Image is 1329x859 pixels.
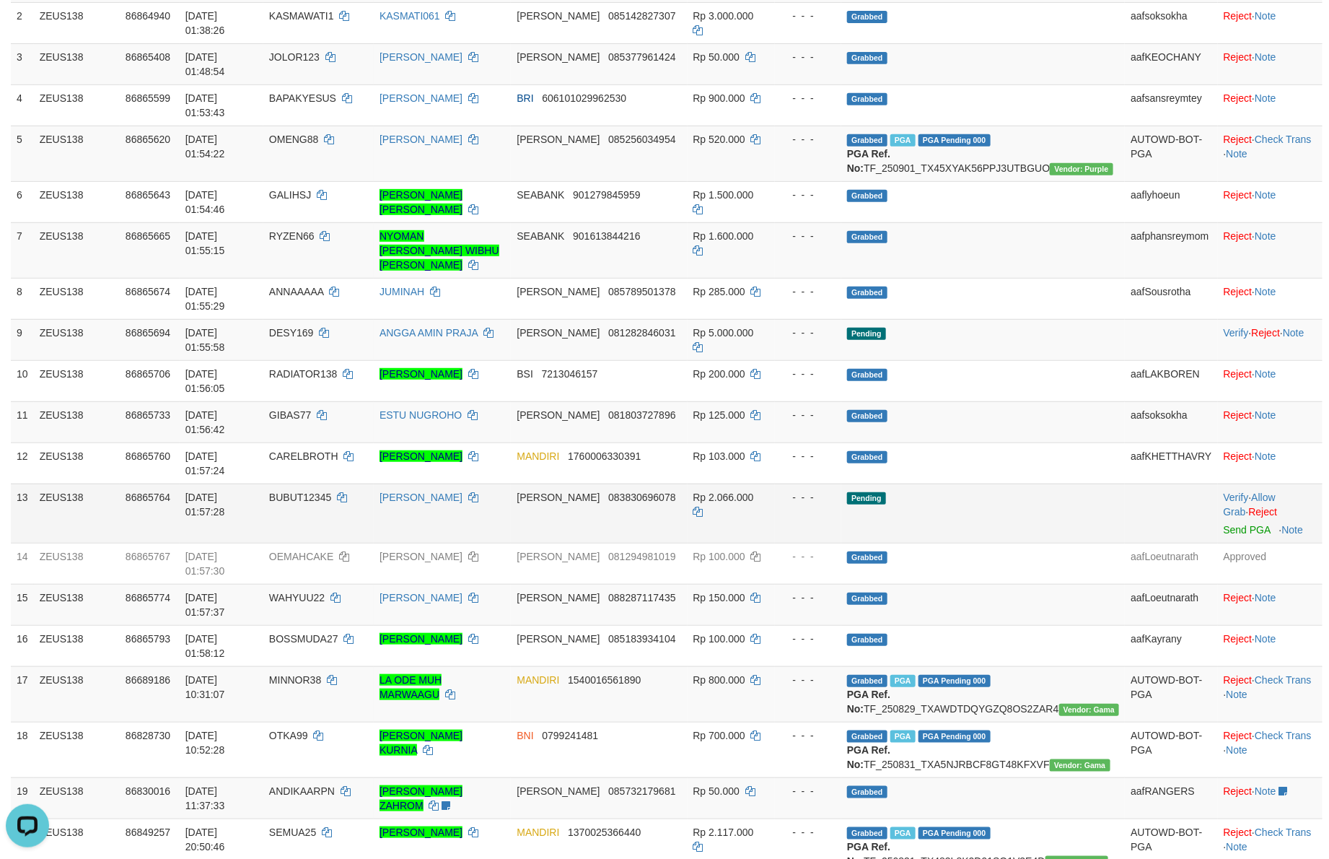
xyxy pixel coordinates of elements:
[608,10,675,22] span: Copy 085142827307 to clipboard
[126,10,170,22] span: 86864940
[693,189,754,201] span: Rp 1.500.000
[1224,730,1253,741] a: Reject
[608,785,675,797] span: Copy 085732179681 to clipboard
[380,409,462,421] a: ESTU NUGROHO
[185,551,225,577] span: [DATE] 01:57:30
[1218,360,1323,401] td: ·
[517,633,600,645] span: [PERSON_NAME]
[1224,134,1253,145] a: Reject
[126,450,170,462] span: 86865760
[185,327,225,353] span: [DATE] 01:55:58
[185,409,225,435] span: [DATE] 01:56:42
[11,777,34,819] td: 19
[1125,222,1217,278] td: aafphansreymom
[1125,181,1217,222] td: aaflyhoeun
[34,666,120,722] td: ZEUS138
[693,551,745,562] span: Rp 100.000
[185,92,225,118] span: [DATE] 01:53:43
[34,84,120,126] td: ZEUS138
[1255,51,1276,63] a: Note
[1218,543,1323,584] td: Approved
[781,673,835,687] div: - - -
[1255,633,1276,645] a: Note
[693,674,745,686] span: Rp 800.000
[890,731,916,743] span: Marked by aafsreyleap
[781,825,835,840] div: - - -
[517,409,600,421] span: [PERSON_NAME]
[126,633,170,645] span: 86865793
[517,730,533,741] span: BNI
[847,689,890,715] b: PGA Ref. No:
[847,52,887,64] span: Grabbed
[34,722,120,777] td: ZEUS138
[1224,785,1253,797] a: Reject
[847,11,887,23] span: Grabbed
[1252,327,1281,339] a: Reject
[1218,625,1323,666] td: ·
[11,442,34,484] td: 12
[1255,730,1312,741] a: Check Trans
[1050,759,1110,772] span: Vendor URL: https://trx31.1velocity.biz
[34,401,120,442] td: ZEUS138
[1125,722,1217,777] td: AUTOWD-BOT-PGA
[380,327,478,339] a: ANGGA AMIN PRAJA
[1224,492,1276,518] a: Allow Grab
[1218,84,1323,126] td: ·
[11,278,34,319] td: 8
[126,51,170,63] span: 86865408
[269,730,308,741] span: OTKA99
[126,368,170,380] span: 86865706
[918,134,991,147] span: PGA Pending
[847,328,886,340] span: Pending
[1249,506,1278,518] a: Reject
[380,592,462,603] a: [PERSON_NAME]
[1283,327,1304,339] a: Note
[269,10,334,22] span: KASMAWATI1
[269,551,333,562] span: OEMAHCAKE
[11,2,34,43] td: 2
[693,592,745,603] span: Rp 150.000
[126,551,170,562] span: 86865767
[918,675,991,687] span: PGA Pending
[1218,777,1323,819] td: ·
[693,730,745,741] span: Rp 700.000
[1218,126,1323,181] td: · ·
[34,777,120,819] td: ZEUS138
[380,785,462,811] a: [PERSON_NAME] ZAHROM
[34,484,120,543] td: ZEUS138
[1218,2,1323,43] td: ·
[693,327,754,339] span: Rp 5.000.000
[847,451,887,463] span: Grabbed
[841,722,1125,777] td: TF_250831_TXA5NJRBCF8GT48KFXVF
[126,785,170,797] span: 86830016
[781,9,835,23] div: - - -
[1224,492,1276,518] span: ·
[608,51,675,63] span: Copy 085377961424 to clipboard
[126,674,170,686] span: 86689186
[1255,785,1276,797] a: Note
[269,450,338,462] span: CARELBROTH
[781,590,835,605] div: - - -
[269,592,325,603] span: WAHYUU22
[693,51,740,63] span: Rp 50.000
[185,492,225,518] span: [DATE] 01:57:28
[608,409,675,421] span: Copy 081803727896 to clipboard
[126,327,170,339] span: 86865694
[781,549,835,564] div: - - -
[1255,674,1312,686] a: Check Trans
[517,592,600,603] span: [PERSON_NAME]
[1224,286,1253,297] a: Reject
[1255,134,1312,145] a: Check Trans
[269,286,323,297] span: ANNAAAAA
[1125,625,1217,666] td: aafKayrany
[542,92,626,104] span: Copy 606101029962530 to clipboard
[1224,827,1253,838] a: Reject
[1255,286,1276,297] a: Note
[847,410,887,422] span: Grabbed
[608,327,675,339] span: Copy 081282846031 to clipboard
[1125,442,1217,484] td: aafKHETTHAVRY
[269,92,336,104] span: BAPAKYESUS
[847,593,887,605] span: Grabbed
[126,286,170,297] span: 86865674
[1125,401,1217,442] td: aafsoksokha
